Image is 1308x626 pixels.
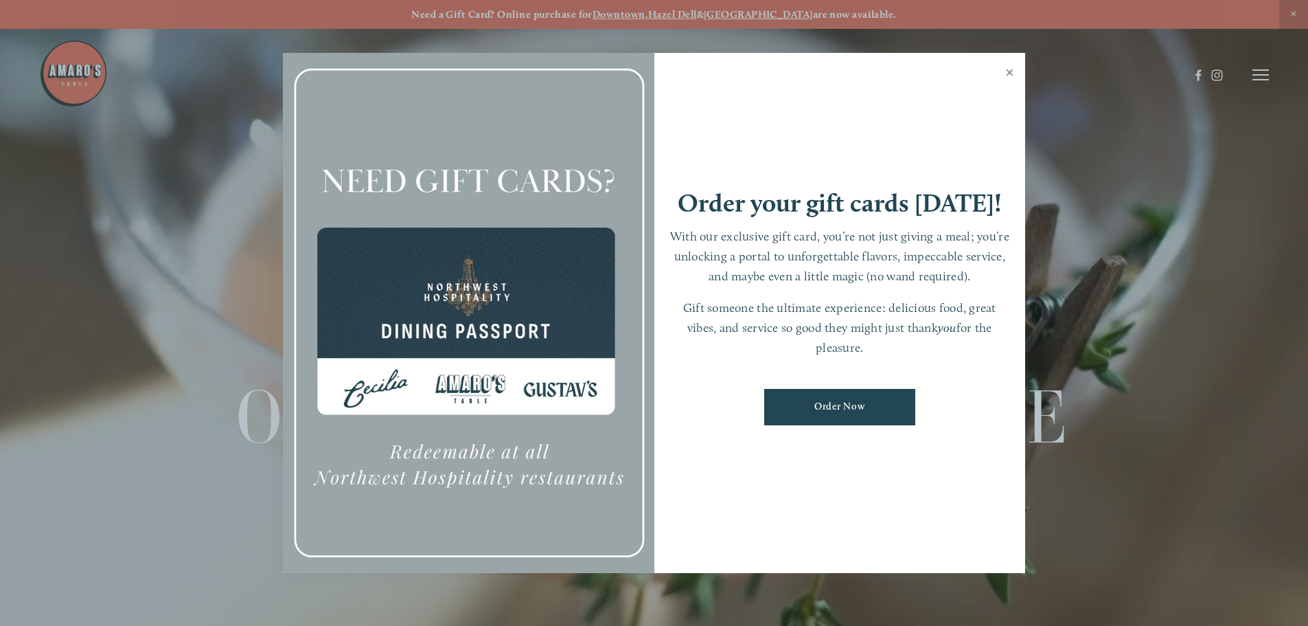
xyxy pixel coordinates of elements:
a: Close [996,55,1023,93]
p: With our exclusive gift card, you’re not just giving a meal; you’re unlocking a portal to unforge... [668,227,1012,286]
a: Order Now [764,389,915,425]
h1: Order your gift cards [DATE]! [678,190,1002,216]
em: you [938,320,956,335]
p: Gift someone the ultimate experience: delicious food, great vibes, and service so good they might... [668,298,1012,357]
